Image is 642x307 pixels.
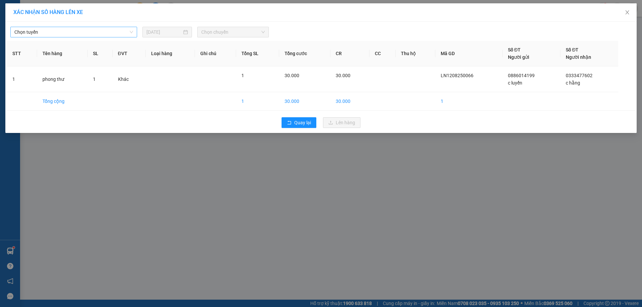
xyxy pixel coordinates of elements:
th: CC [369,41,395,66]
span: close [625,10,630,15]
button: rollbackQuay lại [282,117,316,128]
th: Ghi chú [195,41,236,66]
th: Tổng cước [279,41,330,66]
span: 30.000 [285,73,299,78]
span: 0333477602 [566,73,593,78]
span: c luyến [508,80,522,86]
span: 1 [241,73,244,78]
td: 30.000 [279,92,330,111]
span: Chọn tuyến [14,27,133,37]
span: Người nhận [566,54,591,60]
span: 0886014199 [508,73,535,78]
span: Số ĐT [566,47,578,52]
span: 1 [93,76,96,82]
th: Tổng SL [236,41,279,66]
td: 1 [7,66,37,92]
th: Mã GD [435,41,503,66]
th: Thu hộ [396,41,435,66]
td: 30.000 [330,92,370,111]
input: 12/08/2025 [146,28,182,36]
th: STT [7,41,37,66]
span: c hằng [566,80,580,86]
td: 1 [236,92,279,111]
td: phong thư [37,66,88,92]
span: 30.000 [336,73,350,78]
span: rollback [287,120,292,126]
span: LN1208250066 [441,73,473,78]
th: Tên hàng [37,41,88,66]
th: Loại hàng [146,41,195,66]
span: Quay lại [294,119,311,126]
span: XÁC NHẬN SỐ HÀNG LÊN XE [13,9,83,15]
span: Số ĐT [508,47,521,52]
th: ĐVT [113,41,146,66]
td: 1 [435,92,503,111]
th: SL [88,41,112,66]
span: Người gửi [508,54,529,60]
button: Close [618,3,637,22]
button: uploadLên hàng [323,117,360,128]
span: Chọn chuyến [201,27,265,37]
td: Tổng cộng [37,92,88,111]
td: Khác [113,66,146,92]
th: CR [330,41,370,66]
